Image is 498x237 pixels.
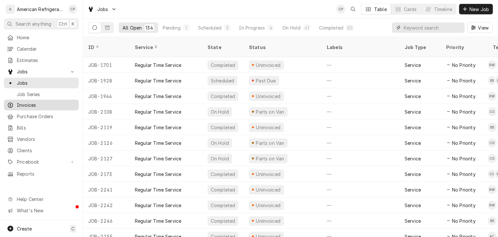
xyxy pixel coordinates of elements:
span: K [72,20,75,27]
div: — [322,197,399,213]
div: CG [488,154,497,163]
div: Completed [210,62,236,69]
div: CP [68,5,77,14]
div: Brandon Stephens's Avatar [488,123,497,132]
span: Job Series [17,91,76,98]
span: Vendors [17,136,76,143]
a: Clients [4,145,79,156]
div: Job Type [405,44,436,51]
div: — [322,166,399,182]
span: No Priority [452,218,476,224]
div: Regular Time Service [135,186,181,193]
div: Regular Time Service [135,218,181,224]
div: RW [488,60,497,69]
div: Scheduled [198,24,221,31]
div: On Hold [210,155,230,162]
div: Service [405,108,421,115]
div: Table [374,6,387,13]
div: Parts on Van [255,108,285,115]
div: — [322,135,399,151]
div: Service [405,77,421,84]
div: Regular Time Service [135,124,181,131]
div: Uninvoiced [255,93,281,100]
div: All Open [123,24,142,31]
span: Create [17,226,32,231]
div: Completed [210,202,236,209]
span: No Priority [452,108,476,115]
div: JOB-2241 [83,182,130,197]
div: Regular Time Service [135,93,181,100]
div: Regular Time Service [135,108,181,115]
div: — [322,57,399,73]
div: Parts on Van [255,155,285,162]
span: Estimates [17,57,76,64]
div: Service [405,124,421,131]
a: Reports [4,168,79,179]
div: Completed [210,171,236,178]
div: Uninvoiced [255,218,281,224]
div: JOB-2246 [83,213,130,229]
span: Invoices [17,102,76,108]
div: Completed [210,124,236,131]
div: JOB-2127 [83,151,130,166]
span: No Priority [452,77,476,84]
div: Regular Time Service [135,202,181,209]
div: Uninvoiced [255,62,281,69]
div: Uninvoiced [255,186,281,193]
div: 4 [269,24,273,31]
button: Open search [348,4,358,14]
span: Search anything [16,20,51,27]
div: RW [488,185,497,194]
div: Regular Time Service [135,171,181,178]
span: Home [17,34,76,41]
span: No Priority [452,186,476,193]
a: Bills [4,122,79,133]
div: Service [135,44,196,51]
div: 41 [304,24,309,31]
div: Richard Wirick's Avatar [488,92,497,101]
div: Service [405,202,421,209]
span: View [477,24,490,31]
div: Labels [327,44,394,51]
div: RW [488,201,497,210]
div: On Hold [210,140,230,146]
span: C [71,225,75,232]
div: Scheduled [210,77,235,84]
span: No Priority [452,62,476,69]
div: — [322,73,399,88]
div: Cordel Pyle's Avatar [336,5,345,14]
span: Bills [17,124,76,131]
div: Service [405,140,421,146]
span: No Priority [452,171,476,178]
div: Uninvoiced [255,202,281,209]
div: BS [488,123,497,132]
span: Ctrl [59,20,67,27]
span: No Priority [452,140,476,146]
div: Timeline [434,6,452,13]
span: No Priority [452,155,476,162]
div: Completed [210,186,236,193]
span: What's New [17,207,75,214]
div: Past Due [255,77,277,84]
div: BS [488,216,497,225]
button: New Job [459,4,493,14]
div: Service [405,93,421,100]
div: Regular Time Service [135,140,181,146]
div: Completed [210,93,236,100]
a: Estimates [4,55,79,66]
div: JOB-1944 [83,88,130,104]
div: Service [405,155,421,162]
div: Cards [404,6,417,13]
div: JOB-2242 [83,197,130,213]
a: Vendors [4,134,79,144]
span: Clients [17,147,76,154]
span: Reports [17,170,76,177]
div: CG [488,169,497,179]
span: Jobs [17,80,76,86]
div: Cordel Pyle's Avatar [68,5,77,14]
span: Help Center [17,196,75,203]
div: A [6,5,15,14]
button: Search anythingCtrlK [4,18,79,30]
span: No Priority [452,202,476,209]
span: No Priority [452,93,476,100]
